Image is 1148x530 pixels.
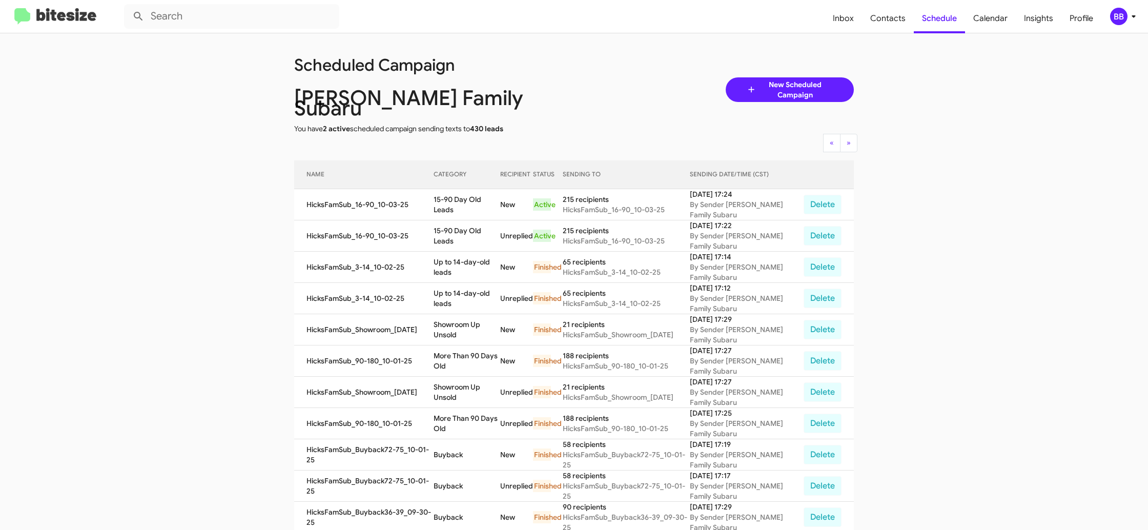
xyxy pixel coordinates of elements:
[824,134,857,152] nav: Page navigation example
[563,257,690,267] div: 65 recipients
[563,288,690,298] div: 65 recipients
[690,252,804,262] div: [DATE] 17:14
[726,77,854,102] a: New Scheduled Campaign
[690,345,804,356] div: [DATE] 17:27
[690,408,804,418] div: [DATE] 17:25
[563,160,690,189] th: SENDING TO
[533,386,551,398] div: Finished
[294,408,434,439] td: HicksFamSub_90-180_10-01-25
[533,417,551,430] div: Finished
[1061,4,1101,33] a: Profile
[563,351,690,361] div: 188 recipients
[690,262,804,282] div: By Sender [PERSON_NAME] Family Subaru
[690,283,804,293] div: [DATE] 17:12
[563,450,690,470] div: HicksFamSub_Buyback72-75_10-01-25
[563,330,690,340] div: HicksFamSub_Showroom_[DATE]
[563,439,690,450] div: 58 recipients
[830,138,834,147] span: «
[294,439,434,471] td: HicksFamSub_Buyback72-75_10-01-25
[434,439,500,471] td: Buyback
[563,236,690,246] div: HicksFamSub_16-90_10-03-25
[500,471,533,502] td: Unreplied
[690,481,804,501] div: By Sender [PERSON_NAME] Family Subaru
[804,195,842,214] button: Delete
[756,79,833,100] span: New Scheduled Campaign
[563,502,690,512] div: 90 recipients
[563,194,690,205] div: 215 recipients
[804,226,842,246] button: Delete
[533,160,563,189] th: STATUS
[690,502,804,512] div: [DATE] 17:29
[847,138,851,147] span: »
[533,261,551,273] div: Finished
[533,292,551,304] div: Finished
[533,355,551,367] div: Finished
[470,124,503,133] span: 430 leads
[804,507,842,527] button: Delete
[690,314,804,324] div: [DATE] 17:29
[434,314,500,345] td: Showroom Up Unsold
[563,481,690,501] div: HicksFamSub_Buyback72-75_10-01-25
[500,189,533,220] td: New
[294,345,434,377] td: HicksFamSub_90-180_10-01-25
[563,267,690,277] div: HicksFamSub_3-14_10-02-25
[1110,8,1127,25] div: BB
[434,283,500,314] td: Up to 14-day-old leads
[294,252,434,283] td: HicksFamSub_3-14_10-02-25
[533,198,551,211] div: Active
[323,124,350,133] span: 2 active
[434,345,500,377] td: More Than 90 Days Old
[533,511,551,523] div: Finished
[690,450,804,470] div: By Sender [PERSON_NAME] Family Subaru
[825,4,862,33] a: Inbox
[434,377,500,408] td: Showroom Up Unsold
[500,252,533,283] td: New
[563,382,690,392] div: 21 recipients
[804,351,842,371] button: Delete
[500,377,533,408] td: Unreplied
[804,257,842,277] button: Delete
[434,220,500,252] td: 15-90 Day Old Leads
[286,93,582,113] div: [PERSON_NAME] Family Subaru
[533,480,551,492] div: Finished
[286,60,582,70] div: Scheduled Campaign
[563,361,690,371] div: HicksFamSub_90-180_10-01-25
[500,345,533,377] td: New
[563,471,690,481] div: 58 recipients
[434,189,500,220] td: 15-90 Day Old Leads
[294,314,434,345] td: HicksFamSub_Showroom_[DATE]
[804,289,842,308] button: Delete
[804,445,842,464] button: Delete
[1101,8,1137,25] button: BB
[804,414,842,433] button: Delete
[690,189,804,199] div: [DATE] 17:24
[965,4,1016,33] a: Calendar
[840,134,857,152] button: Next
[690,324,804,345] div: By Sender [PERSON_NAME] Family Subaru
[533,323,551,336] div: Finished
[1016,4,1061,33] a: Insights
[500,283,533,314] td: Unreplied
[124,4,339,29] input: Search
[563,423,690,434] div: HicksFamSub_90-180_10-01-25
[434,408,500,439] td: More Than 90 Days Old
[563,205,690,215] div: HicksFamSub_16-90_10-03-25
[533,230,551,242] div: Active
[690,231,804,251] div: By Sender [PERSON_NAME] Family Subaru
[294,160,434,189] th: NAME
[804,382,842,402] button: Delete
[500,220,533,252] td: Unreplied
[862,4,914,33] span: Contacts
[294,471,434,502] td: HicksFamSub_Buyback72-75_10-01-25
[533,449,551,461] div: Finished
[563,392,690,402] div: HicksFamSub_Showroom_[DATE]
[804,320,842,339] button: Delete
[690,293,804,314] div: By Sender [PERSON_NAME] Family Subaru
[914,4,965,33] a: Schedule
[434,252,500,283] td: Up to 14-day-old leads
[500,314,533,345] td: New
